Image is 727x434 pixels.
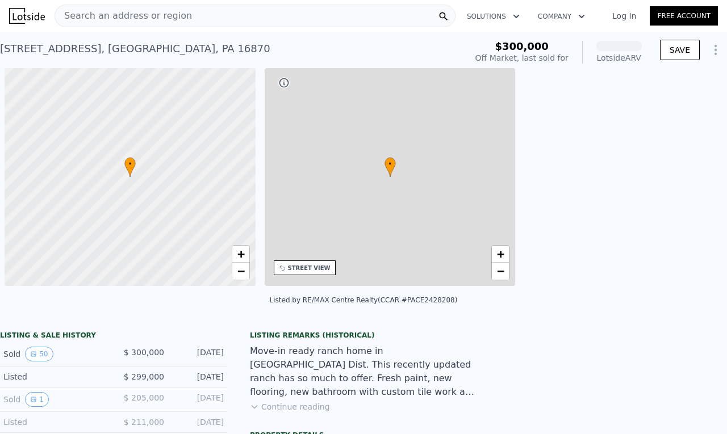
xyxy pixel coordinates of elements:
span: $ 205,000 [124,393,164,402]
span: − [237,264,244,278]
button: SAVE [660,40,700,60]
div: Off Market, last sold for [475,52,569,64]
span: $ 299,000 [124,372,164,381]
button: Solutions [458,6,529,27]
a: Zoom out [232,263,249,280]
div: • [385,157,396,177]
a: Zoom out [492,263,509,280]
button: Continue reading [250,401,330,412]
span: − [497,264,504,278]
div: Listed [3,371,105,382]
img: Lotside [9,8,45,24]
div: Sold [3,347,105,361]
button: View historical data [25,392,49,407]
span: Search an address or region [55,9,192,23]
span: + [237,247,244,261]
div: • [124,157,136,177]
span: $ 211,000 [124,418,164,427]
span: $300,000 [495,40,549,52]
div: Lotside ARV [596,52,642,64]
div: STREET VIEW [288,264,331,272]
a: Free Account [650,6,718,26]
a: Zoom in [492,246,509,263]
a: Zoom in [232,246,249,263]
span: + [497,247,504,261]
div: [DATE] [173,416,224,428]
span: $ 300,000 [124,348,164,357]
button: Company [529,6,594,27]
div: [DATE] [173,392,224,407]
div: Listing Remarks (Historical) [250,331,477,340]
div: Move-in ready ranch home in [GEOGRAPHIC_DATA] Dist. This recently updated ranch has so much to of... [250,344,477,399]
button: Show Options [704,39,727,61]
div: [DATE] [173,347,224,361]
div: Listed by RE/MAX Centre Realty (CCAR #PACE2428208) [270,296,458,304]
a: Log In [599,10,650,22]
div: [DATE] [173,371,224,382]
div: Sold [3,392,105,407]
span: • [124,159,136,169]
button: View historical data [25,347,53,361]
div: Listed [3,416,105,428]
span: • [385,159,396,169]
